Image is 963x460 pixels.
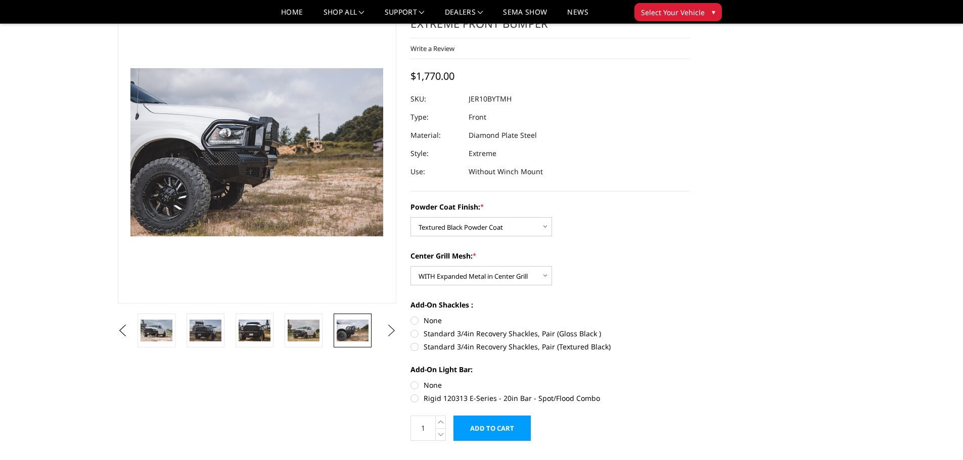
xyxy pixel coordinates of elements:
dt: Style: [410,144,461,163]
label: Center Grill Mesh: [410,250,690,261]
iframe: Chat Widget [912,412,963,460]
dd: Without Winch Mount [469,163,543,181]
label: Standard 3/4in Recovery Shackles, Pair (Textured Black) [410,341,690,352]
dd: Front [469,108,486,126]
img: 2010-2018 Ram 2500-3500 - FT Series - Extreme Front Bumper [141,320,172,341]
a: SEMA Show [503,9,547,23]
span: ▾ [712,7,715,17]
label: Powder Coat Finish: [410,201,690,212]
label: Rigid 120313 E-Series - 20in Bar - Spot/Flood Combo [410,393,690,403]
img: 2010-2018 Ram 2500-3500 - FT Series - Extreme Front Bumper [337,320,369,341]
dt: Material: [410,126,461,144]
label: None [410,315,690,326]
dt: SKU: [410,90,461,108]
a: Write a Review [410,44,454,53]
dt: Type: [410,108,461,126]
a: shop all [324,9,364,23]
label: Add-On Light Bar: [410,364,690,375]
a: Dealers [445,9,483,23]
label: Add-On Shackles : [410,299,690,310]
button: Select Your Vehicle [634,3,722,21]
label: None [410,380,690,390]
span: $1,770.00 [410,69,454,83]
img: 2010-2018 Ram 2500-3500 - FT Series - Extreme Front Bumper [239,320,270,341]
button: Next [384,323,399,338]
input: Add to Cart [453,416,531,441]
button: Previous [115,323,130,338]
img: 2010-2018 Ram 2500-3500 - FT Series - Extreme Front Bumper [190,320,221,341]
a: News [567,9,588,23]
img: 2010-2018 Ram 2500-3500 - FT Series - Extreme Front Bumper [288,320,319,341]
span: Select Your Vehicle [641,7,705,18]
dd: Diamond Plate Steel [469,126,537,144]
a: Support [385,9,425,23]
a: 2010-2018 Ram 2500-3500 - FT Series - Extreme Front Bumper [118,1,397,303]
a: Home [281,9,303,23]
dd: JER10BYTMH [469,90,512,108]
label: Standard 3/4in Recovery Shackles, Pair (Gloss Black ) [410,328,690,339]
dt: Use: [410,163,461,181]
dd: Extreme [469,144,496,163]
